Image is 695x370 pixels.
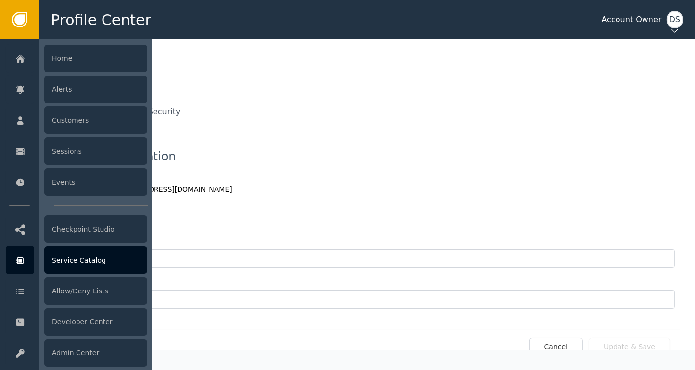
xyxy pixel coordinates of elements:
[44,106,147,134] div: Customers
[54,237,675,247] div: First Name
[6,106,147,134] a: Customers
[6,75,147,104] a: Alerts
[6,277,147,305] a: Allow/Deny Lists
[44,168,147,196] div: Events
[44,76,147,103] div: Alerts
[6,215,147,243] a: Checkpoint Studio
[6,168,147,196] a: Events
[54,278,675,288] div: Last Name
[54,205,675,215] div: Role
[529,338,583,357] button: Cancel
[667,3,683,36] button: DS
[54,217,675,227] div: Account Owner
[44,45,147,72] div: Home
[602,14,662,26] div: Account Owner
[44,277,147,305] div: Allow/Deny Lists
[6,339,147,367] a: Admin Center
[54,172,675,183] div: Email Address
[44,215,147,243] div: Checkpoint Studio
[667,11,683,28] div: DS
[6,44,147,73] a: Home
[54,151,680,162] div: Personal Information
[51,9,151,31] span: Profile Center
[44,308,147,336] div: Developer Center
[6,246,147,274] a: Service Catalog
[6,137,147,165] a: Sessions
[44,246,147,274] div: Service Catalog
[54,249,675,268] input: Enter value
[6,308,147,336] a: Developer Center
[148,106,180,118] span: Security
[44,339,147,367] div: Admin Center
[44,137,147,165] div: Sessions
[54,290,675,309] input: Enter value
[54,185,675,195] div: [DOMAIN_NAME][EMAIL_ADDRESS][DOMAIN_NAME]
